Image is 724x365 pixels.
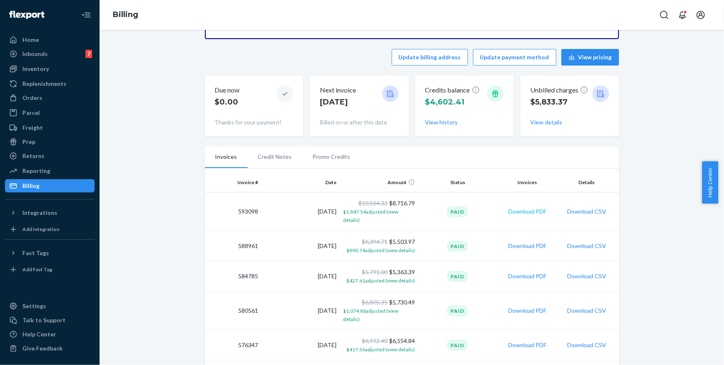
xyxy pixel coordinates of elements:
button: Open Search Box [656,7,673,23]
button: View history [425,118,458,127]
th: Date [261,173,340,192]
button: $1,074.86adjusted (view details) [343,307,415,323]
button: $890.74adjusted (view details) [346,246,415,254]
div: Reporting [22,167,50,175]
span: $890.74 adjusted (view details) [346,247,415,253]
button: Open account menu [692,7,709,23]
td: 580561 [205,292,262,330]
button: Download PDF [508,341,546,349]
div: Talk to Support [22,316,66,324]
button: Download PDF [508,242,546,250]
div: Paid [447,241,468,252]
td: 588961 [205,231,262,261]
td: $5,503.97 [340,231,418,261]
span: $1,074.86 adjusted (view details) [343,308,398,322]
button: $427.61adjusted (view details) [346,276,415,285]
td: [DATE] [261,192,340,231]
p: Next invoice [320,85,356,95]
div: Replenishments [22,80,66,88]
a: Billing [113,10,138,19]
div: Add Fast Tag [22,266,52,273]
a: Inventory [5,62,95,75]
td: 593098 [205,192,262,231]
button: Download PDF [508,207,546,216]
span: $6,972.40 [362,337,388,344]
span: $10,564.33 [358,200,388,207]
div: 7 [85,50,92,58]
button: Help Center [702,161,718,204]
a: Settings [5,299,95,313]
button: $1,847.54adjusted (view details) [343,207,415,224]
a: Add Integration [5,223,95,236]
div: Paid [447,340,468,351]
td: 584785 [205,261,262,292]
div: Returns [22,152,44,160]
div: Inventory [22,65,49,73]
button: Download CSV [567,307,606,315]
a: Reporting [5,164,95,178]
div: Parcel [22,109,40,117]
button: Download PDF [508,307,546,315]
div: Integrations [22,209,57,217]
td: $5,363.39 [340,261,418,292]
a: Returns [5,149,95,163]
a: Help Center [5,328,95,341]
td: [DATE] [261,292,340,330]
a: Orders [5,91,95,105]
span: $6,805.35 [362,299,388,306]
p: Unbilled charges [530,85,588,95]
p: Due now [215,85,240,95]
img: Flexport logo [9,11,44,19]
span: $1,847.54 adjusted (view details) [343,209,398,223]
div: Billing [22,182,39,190]
button: Give Feedback [5,342,95,355]
p: [DATE] [320,97,356,107]
div: Freight [22,124,43,132]
button: Update payment method [473,49,556,66]
button: $417.56adjusted (view details) [346,345,415,353]
a: Home [5,33,95,46]
a: Inbounds7 [5,47,95,61]
button: Download CSV [567,272,606,280]
a: Talk to Support [5,314,95,327]
a: Freight [5,121,95,134]
button: Download CSV [567,341,606,349]
button: Fast Tags [5,246,95,260]
p: $0.00 [215,97,240,107]
span: $6,394.71 [362,238,388,245]
p: Credits balance [425,85,480,95]
a: Add Fast Tag [5,263,95,276]
a: Parcel [5,106,95,119]
div: Give Feedback [22,344,63,353]
div: Paid [447,305,468,316]
p: $5,833.37 [530,97,588,107]
ol: breadcrumbs [106,3,145,27]
div: Help Center [22,330,56,338]
div: Add Integration [22,226,59,233]
a: Replenishments [5,77,95,90]
div: Fast Tags [22,249,49,257]
button: Download CSV [567,242,606,250]
button: Open notifications [674,7,691,23]
div: Paid [447,271,468,282]
span: $4,602.41 [425,97,465,107]
td: 576347 [205,330,262,360]
p: Thanks for your payment! [215,118,294,127]
div: Settings [22,302,46,310]
p: Billed on or after this date [320,118,399,127]
li: Credit Notes [248,146,302,167]
div: Orders [22,94,42,102]
th: Invoices [497,173,558,192]
td: $8,716.79 [340,192,418,231]
div: Prep [22,138,35,146]
button: Close Navigation [78,7,95,23]
button: View details [530,118,562,127]
li: Promo Credits [302,146,361,167]
div: Inbounds [22,50,48,58]
button: View pricing [561,49,619,66]
th: Details [558,173,619,192]
li: Invoices [205,146,248,168]
button: Download CSV [567,207,606,216]
td: [DATE] [261,330,340,360]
